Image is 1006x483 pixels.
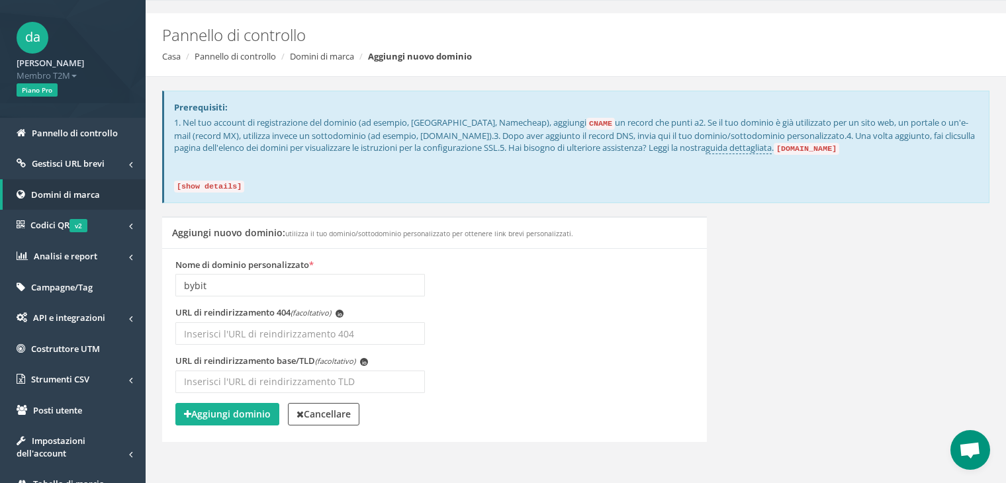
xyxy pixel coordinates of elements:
[285,229,573,238] font: utilizza il tuo dominio/sottodominio personalizzato per ottenere link brevi personalizzati.
[162,24,306,46] font: Pannello di controllo
[586,118,615,130] code: CNAME
[494,130,846,142] font: 3. Dopo aver aggiunto il record DNS, invia qui il tuo dominio/sottodominio personalizzato.
[175,355,315,367] font: URL di reindirizzamento base/TLD
[338,310,342,318] font: io
[950,430,990,470] div: Open chat
[368,50,472,62] font: Aggiungi nuovo dominio
[31,281,93,293] font: Campagne/Tag
[288,403,359,425] a: Cancellare
[174,101,228,113] font: Prerequisiti:
[195,50,276,62] a: Pannello di controllo
[31,343,100,355] font: Costruttore UTM
[174,116,586,128] font: 1. Nel tuo account di registrazione del dominio (ad esempio, [GEOGRAPHIC_DATA], Namecheap), aggiungi
[175,306,291,318] font: URL di reindirizzamento 404
[774,143,839,155] code: [DOMAIN_NAME]
[772,142,774,154] font: .
[31,373,89,385] font: Strumenti CSV
[162,50,181,62] a: Casa
[17,57,84,69] font: [PERSON_NAME]
[706,142,772,154] a: guida dettagliata
[174,181,244,193] code: [show details]
[174,116,968,142] font: 2. Se il tuo dominio è già utilizzato per un sito web, un portale o un'e-mail (record MX), utiliz...
[615,116,699,128] font: un record che punti a
[290,50,354,62] a: Domini di marca
[304,408,351,420] font: Cancellare
[291,308,331,318] font: (facoltativo)
[846,130,957,142] font: 4. Una volta aggiunto, fai clic
[175,274,425,296] input: Inserisci il nome del dominio
[175,322,425,345] input: Inserisci l'URL di reindirizzamento 404
[191,408,271,420] font: Aggiungi dominio
[33,312,105,324] font: API e integrazioni
[362,359,367,366] font: io
[33,404,82,416] font: Posti utente
[175,403,279,425] button: Aggiungi dominio
[31,189,100,200] font: Domini di marca
[500,142,706,154] font: 5. Hai bisogno di ulteriore assistenza? Leggi la nostra
[17,69,70,81] font: Membro T2M
[17,435,85,459] font: Impostazioni dell'account
[175,371,425,393] input: Inserisci l'URL di reindirizzamento TLD
[32,157,105,169] font: Gestisci URL brevi
[25,28,40,46] font: da
[22,85,52,95] font: Piano Pro
[174,130,975,154] font: sulla pagina dell'elenco dei domini per visualizzare le istruzioni per la configurazione SSL.
[315,356,355,366] font: (facoltativo)
[175,259,309,271] font: Nome di dominio personalizzato
[32,127,118,139] font: Pannello di controllo
[706,142,772,154] font: guida dettagliata
[34,250,97,262] font: Analisi e report
[30,219,69,231] font: Codici QR
[17,54,129,81] a: [PERSON_NAME] Membro T2M
[172,226,285,239] font: Aggiungi nuovo dominio:
[75,221,82,230] font: v2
